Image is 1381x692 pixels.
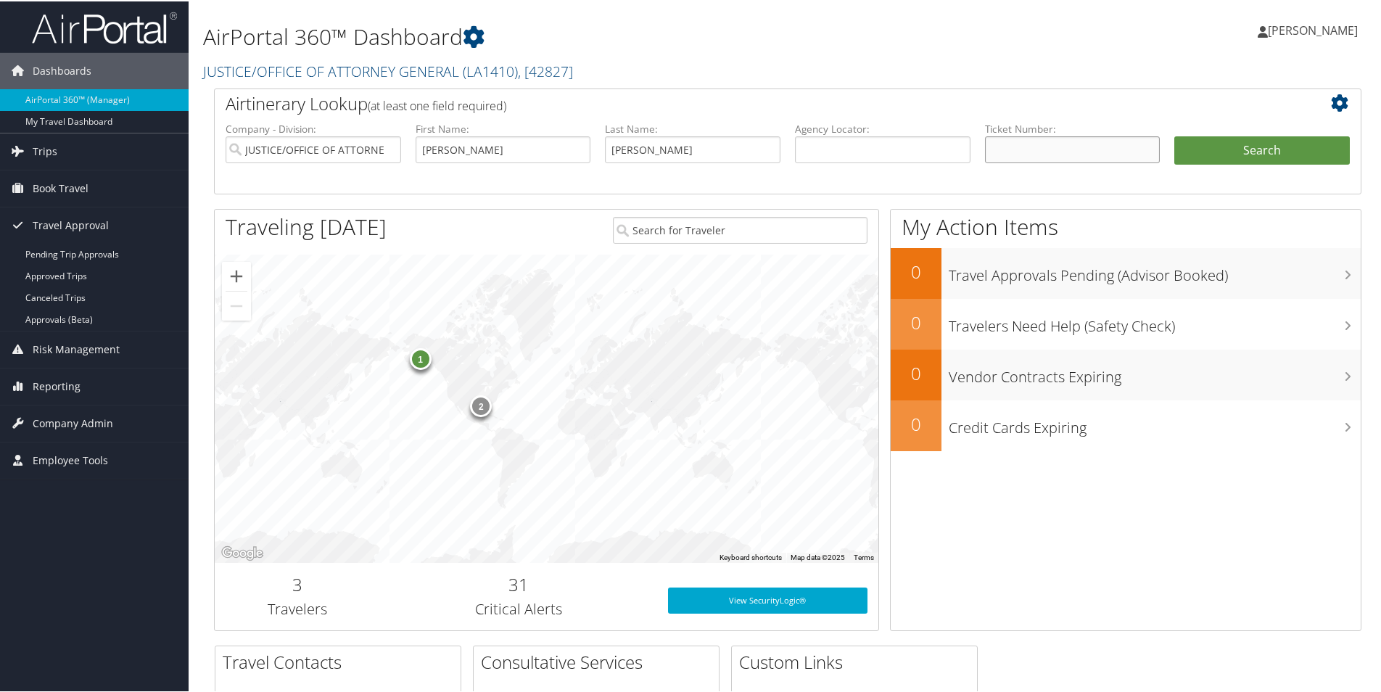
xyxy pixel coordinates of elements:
[226,120,401,135] label: Company - Division:
[891,399,1361,450] a: 0Credit Cards Expiring
[481,648,719,673] h2: Consultative Services
[392,571,646,596] h2: 31
[1174,135,1350,164] button: Search
[33,206,109,242] span: Travel Approval
[33,367,81,403] span: Reporting
[518,60,573,80] span: , [ 42827 ]
[32,9,177,44] img: airportal-logo.png
[891,247,1361,297] a: 0Travel Approvals Pending (Advisor Booked)
[795,120,970,135] label: Agency Locator:
[891,297,1361,348] a: 0Travelers Need Help (Safety Check)
[33,169,88,205] span: Book Travel
[218,543,266,561] img: Google
[226,210,387,241] h1: Traveling [DATE]
[891,210,1361,241] h1: My Action Items
[739,648,977,673] h2: Custom Links
[949,358,1361,386] h3: Vendor Contracts Expiring
[891,411,941,435] h2: 0
[605,120,780,135] label: Last Name:
[226,571,370,596] h2: 3
[33,441,108,477] span: Employee Tools
[410,347,432,368] div: 1
[33,132,57,168] span: Trips
[226,598,370,618] h3: Travelers
[222,290,251,319] button: Zoom out
[368,96,506,112] span: (at least one field required)
[416,120,591,135] label: First Name:
[891,360,941,384] h2: 0
[854,552,874,560] a: Terms (opens in new tab)
[223,648,461,673] h2: Travel Contacts
[891,309,941,334] h2: 0
[891,348,1361,399] a: 0Vendor Contracts Expiring
[949,409,1361,437] h3: Credit Cards Expiring
[33,52,91,88] span: Dashboards
[392,598,646,618] h3: Critical Alerts
[891,258,941,283] h2: 0
[33,330,120,366] span: Risk Management
[1258,7,1372,51] a: [PERSON_NAME]
[949,308,1361,335] h3: Travelers Need Help (Safety Check)
[720,551,782,561] button: Keyboard shortcuts
[985,120,1161,135] label: Ticket Number:
[203,60,573,80] a: JUSTICE/OFFICE OF ATTORNEY GENERAL
[949,257,1361,284] h3: Travel Approvals Pending (Advisor Booked)
[471,394,492,416] div: 2
[226,90,1254,115] h2: Airtinerary Lookup
[613,215,867,242] input: Search for Traveler
[463,60,518,80] span: ( LA1410 )
[222,260,251,289] button: Zoom in
[791,552,845,560] span: Map data ©2025
[1268,21,1358,37] span: [PERSON_NAME]
[203,20,983,51] h1: AirPortal 360™ Dashboard
[33,404,113,440] span: Company Admin
[668,586,867,612] a: View SecurityLogic®
[218,543,266,561] a: Open this area in Google Maps (opens a new window)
